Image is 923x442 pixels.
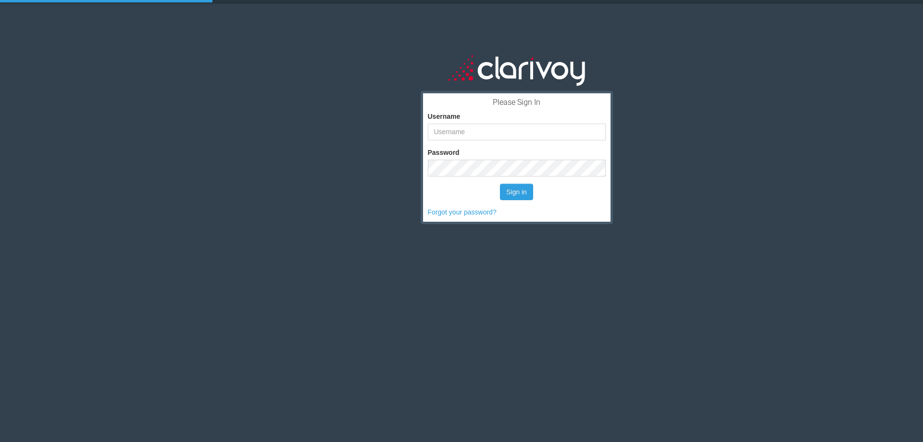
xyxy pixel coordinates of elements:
h3: Please Sign In [428,98,606,107]
input: Username [428,124,606,140]
label: Username [428,112,461,121]
a: Forgot your password? [428,208,497,216]
label: Password [428,148,460,157]
button: Sign in [500,184,533,200]
img: clarivoy_whitetext_transbg.svg [448,53,585,87]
